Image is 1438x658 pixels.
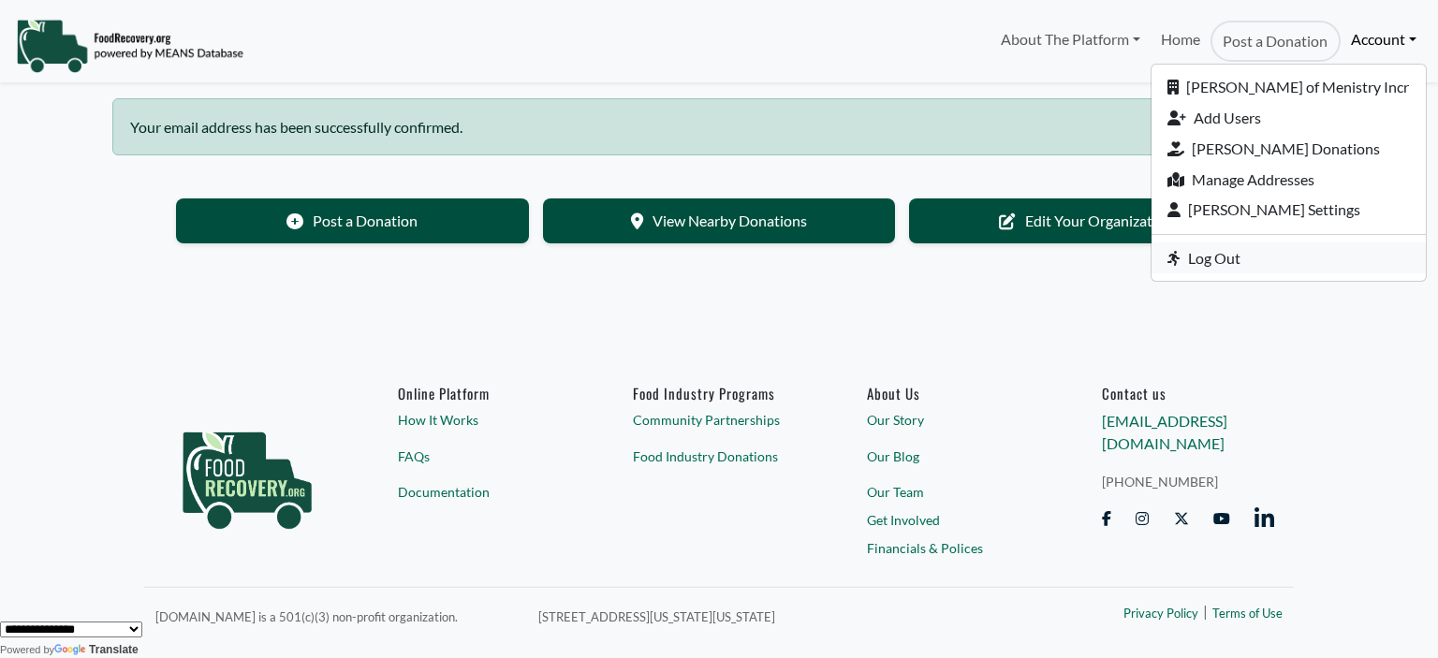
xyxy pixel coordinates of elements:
p: [STREET_ADDRESS][US_STATE][US_STATE] [538,605,995,627]
a: Home [1151,21,1211,62]
a: FAQs [398,446,571,465]
a: Add Users [1152,103,1426,134]
p: [DOMAIN_NAME] is a 501(c)(3) non-profit organization. [155,605,517,627]
a: Community Partnerships [633,410,806,430]
a: About The Platform [990,21,1150,58]
a: View Nearby Donations [543,198,896,243]
h6: Food Industry Programs [633,385,806,402]
a: Account [1341,21,1427,58]
a: [PERSON_NAME] Settings [1152,195,1426,226]
a: Our Team [867,482,1040,502]
h6: Online Platform [398,385,571,402]
a: Our Story [867,410,1040,430]
a: About Us [867,385,1040,402]
div: Your email address has been successfully confirmed. [112,98,1326,155]
a: [EMAIL_ADDRESS][DOMAIN_NAME] [1102,412,1227,452]
a: How It Works [398,410,571,430]
a: Terms of Use [1212,605,1283,623]
span: | [1203,600,1208,622]
a: Post a Donation [176,198,529,243]
img: food_recovery_green_logo-76242d7a27de7ed26b67be613a865d9c9037ba317089b267e0515145e5e51427.png [163,385,331,563]
a: Manage Addresses [1152,164,1426,195]
a: Privacy Policy [1123,605,1198,623]
a: Our Blog [867,446,1040,465]
a: Edit Your Organization [909,198,1262,243]
a: Get Involved [867,510,1040,530]
a: Post a Donation [1211,21,1340,62]
a: Documentation [398,482,571,502]
a: [PERSON_NAME] Donations [1152,133,1426,164]
a: [PHONE_NUMBER] [1102,471,1275,490]
a: Log Out [1152,242,1426,273]
a: Financials & Polices [867,537,1040,557]
a: Translate [54,643,139,656]
a: Food Industry Donations [633,446,806,465]
h6: Contact us [1102,385,1275,402]
img: Google Translate [54,644,89,657]
a: [PERSON_NAME] of Menistry Incr [1152,72,1426,103]
img: NavigationLogo_FoodRecovery-91c16205cd0af1ed486a0f1a7774a6544ea792ac00100771e7dd3ec7c0e58e41.png [16,18,243,74]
